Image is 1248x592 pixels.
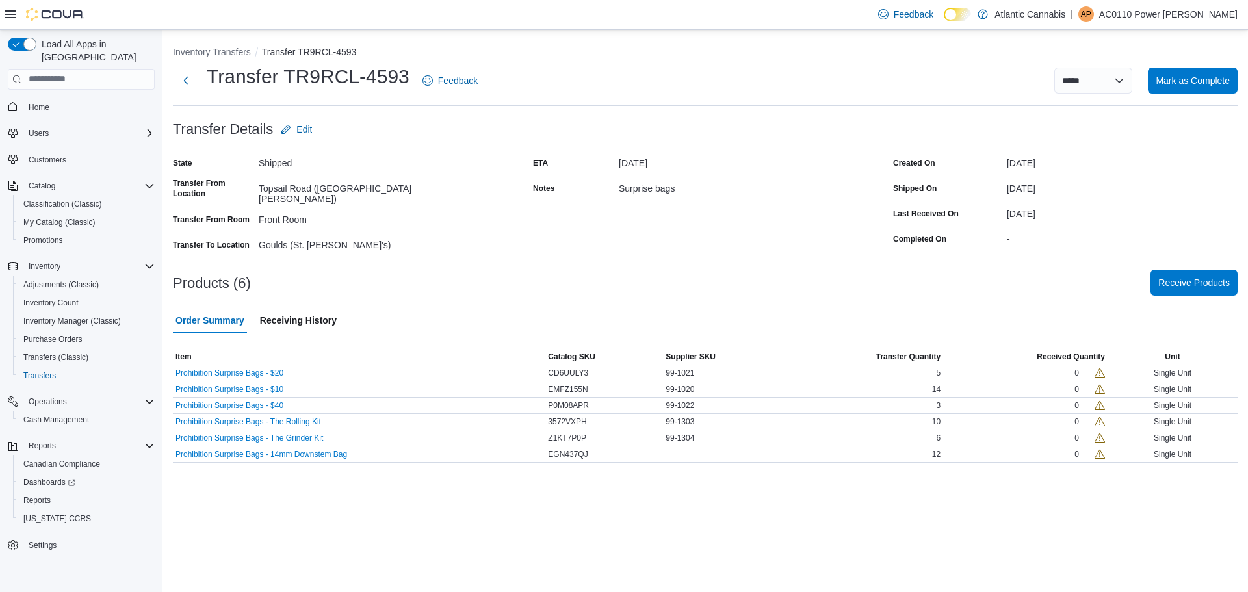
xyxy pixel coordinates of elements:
button: Prohibition Surprise Bags - $40 [175,401,283,410]
div: AC0110 Power Mike [1078,6,1094,22]
span: Classification (Classic) [18,196,155,212]
label: ETA [533,158,548,168]
div: Single Unit [1108,430,1238,446]
nav: An example of EuiBreadcrumbs [173,45,1238,61]
p: AC0110 Power [PERSON_NAME] [1099,6,1238,22]
span: Settings [23,537,155,553]
button: My Catalog (Classic) [13,213,160,231]
button: Item [173,349,545,365]
div: - [1007,229,1238,244]
button: Operations [23,394,72,409]
span: 99-1020 [666,384,694,394]
span: Washington CCRS [18,511,155,526]
span: Settings [29,540,57,550]
span: Promotions [18,233,155,248]
span: Purchase Orders [23,334,83,344]
span: EMFZ155N [548,384,588,394]
h3: Products (6) [173,276,251,291]
span: Load All Apps in [GEOGRAPHIC_DATA] [36,38,155,64]
span: Transfers (Classic) [23,352,88,363]
span: Dashboards [23,477,75,487]
span: 99-1304 [666,433,694,443]
a: Promotions [18,233,68,248]
button: Canadian Compliance [13,455,160,473]
button: Supplier SKU [663,349,786,365]
span: Users [23,125,155,141]
a: Adjustments (Classic) [18,277,104,292]
span: Customers [23,151,155,168]
span: 99-1022 [666,400,694,411]
button: Transfers (Classic) [13,348,160,367]
input: Dark Mode [944,8,971,21]
label: Transfer From Room [173,214,250,225]
span: Reports [23,495,51,506]
span: Home [23,99,155,115]
span: Z1KT7P0P [548,433,586,443]
span: Supplier SKU [666,352,716,362]
button: Prohibition Surprise Bags - $10 [175,385,283,394]
a: Purchase Orders [18,331,88,347]
span: Cash Management [23,415,89,425]
div: [DATE] [1007,153,1238,168]
button: Catalog SKU [545,349,663,365]
span: Canadian Compliance [23,459,100,469]
a: Settings [23,537,62,553]
div: Goulds (St. [PERSON_NAME]'s) [259,235,433,250]
button: Transfer Quantity [786,349,943,365]
span: Promotions [23,235,63,246]
span: Inventory Manager (Classic) [23,316,121,326]
a: Dashboards [13,473,160,491]
span: EGN437QJ [548,449,588,459]
button: Operations [3,393,160,411]
label: Transfer To Location [173,240,250,250]
span: Canadian Compliance [18,456,155,472]
span: [US_STATE] CCRS [23,513,91,524]
span: Feedback [438,74,478,87]
div: 0 [1074,417,1079,427]
a: Transfers [18,368,61,383]
h3: Transfer Details [173,122,273,137]
span: Unit [1165,352,1180,362]
a: Customers [23,152,71,168]
button: Users [3,124,160,142]
label: Created On [893,158,935,168]
a: Reports [18,493,56,508]
div: Single Unit [1108,381,1238,397]
div: Surprise bags [619,178,793,194]
button: Classification (Classic) [13,195,160,213]
span: Mark as Complete [1156,74,1230,87]
div: 0 [1074,449,1079,459]
span: Receiving History [260,307,337,333]
a: Cash Management [18,412,94,428]
button: Receive Products [1150,270,1238,296]
button: Settings [3,535,160,554]
span: 5 [936,368,941,378]
span: Received Quantity [1037,352,1105,362]
span: Inventory [29,261,60,272]
div: Single Unit [1108,398,1238,413]
label: Notes [533,183,554,194]
a: Transfers (Classic) [18,350,94,365]
button: [US_STATE] CCRS [13,509,160,528]
span: Inventory [23,259,155,274]
button: Promotions [13,231,160,250]
div: Topsail Road ([GEOGRAPHIC_DATA][PERSON_NAME]) [259,178,433,204]
button: Catalog [3,177,160,195]
label: Transfer From Location [173,178,253,199]
button: Transfers [13,367,160,385]
div: 0 [1074,400,1079,411]
button: Inventory [23,259,66,274]
span: Reports [18,493,155,508]
div: [DATE] [1007,203,1238,219]
img: Cova [26,8,84,21]
button: Prohibition Surprise Bags - The Rolling Kit [175,417,321,426]
a: My Catalog (Classic) [18,214,101,230]
span: 6 [936,433,941,443]
span: Operations [29,396,67,407]
span: My Catalog (Classic) [23,217,96,227]
span: Inventory Count [23,298,79,308]
div: Single Unit [1108,446,1238,462]
span: 99-1021 [666,368,694,378]
div: Shipped [259,153,433,168]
